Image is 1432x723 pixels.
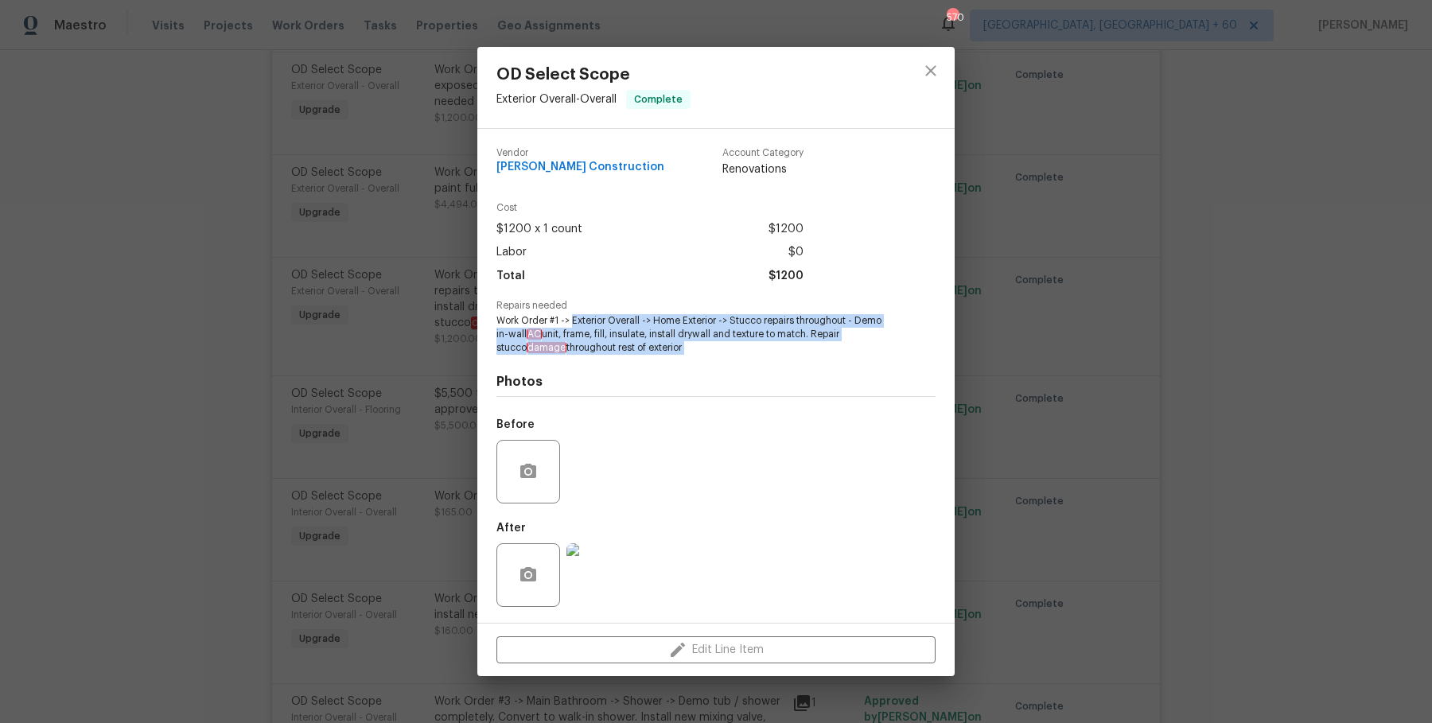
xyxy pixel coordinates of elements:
span: Exterior Overall - Overall [496,94,617,105]
em: damage [527,342,566,353]
span: Account Category [722,148,804,158]
span: Vendor [496,148,664,158]
span: Labor [496,241,527,264]
h5: Before [496,419,535,430]
span: $1200 [769,265,804,288]
span: Cost [496,203,804,213]
span: Work Order #1 -> Exterior Overall -> Home Exterior -> Stucco repairs throughout - Demo in-wall un... [496,314,892,354]
button: close [912,52,950,90]
span: Complete [628,91,689,107]
span: Total [496,265,525,288]
span: $1200 x 1 count [496,218,582,241]
span: Repairs needed [496,301,936,311]
span: $0 [788,241,804,264]
span: OD Select Scope [496,66,691,84]
span: Renovations [722,161,804,177]
h5: After [496,523,526,534]
span: [PERSON_NAME] Construction [496,161,664,173]
div: 570 [947,10,958,25]
h4: Photos [496,374,936,390]
em: AC [527,328,542,340]
span: $1200 [769,218,804,241]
